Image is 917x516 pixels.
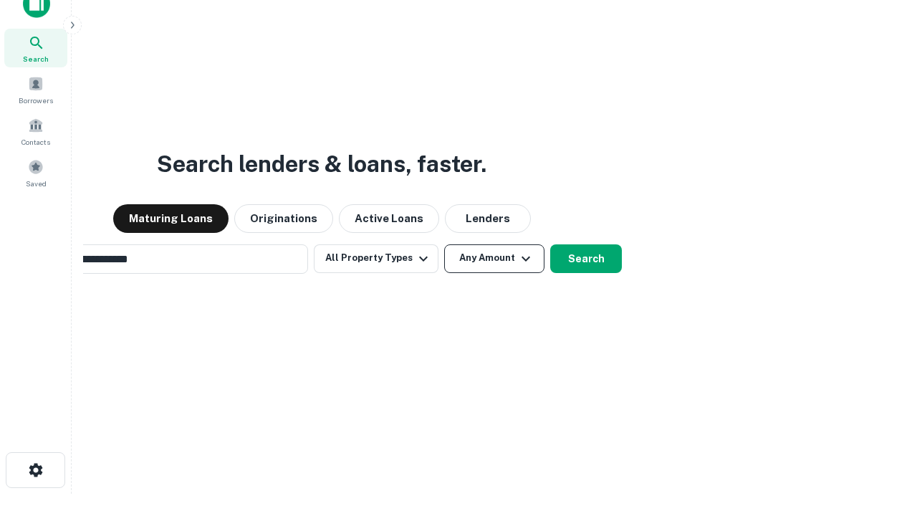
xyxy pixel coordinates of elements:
span: Contacts [21,136,50,148]
span: Borrowers [19,95,53,106]
a: Contacts [4,112,67,150]
h3: Search lenders & loans, faster. [157,147,486,181]
button: All Property Types [314,244,438,273]
button: Search [550,244,622,273]
a: Search [4,29,67,67]
button: Active Loans [339,204,439,233]
span: Search [23,53,49,64]
a: Saved [4,153,67,192]
button: Maturing Loans [113,204,229,233]
a: Borrowers [4,70,67,109]
button: Originations [234,204,333,233]
button: Any Amount [444,244,544,273]
button: Lenders [445,204,531,233]
iframe: Chat Widget [845,401,917,470]
span: Saved [26,178,47,189]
